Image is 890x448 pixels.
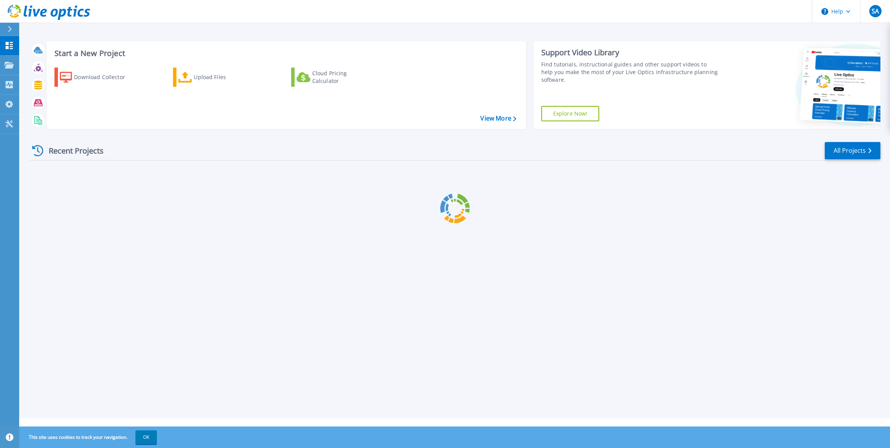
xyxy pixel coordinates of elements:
[54,68,140,87] a: Download Collector
[541,106,600,121] a: Explore Now!
[194,69,255,85] div: Upload Files
[135,430,157,444] button: OK
[872,8,879,14] span: SA
[541,61,720,84] div: Find tutorials, instructional guides and other support videos to help you make the most of your L...
[480,115,516,122] a: View More
[173,68,259,87] a: Upload Files
[291,68,377,87] a: Cloud Pricing Calculator
[21,430,157,444] span: This site uses cookies to track your navigation.
[74,69,135,85] div: Download Collector
[825,142,880,159] a: All Projects
[541,48,720,58] div: Support Video Library
[312,69,374,85] div: Cloud Pricing Calculator
[54,49,516,58] h3: Start a New Project
[30,141,114,160] div: Recent Projects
